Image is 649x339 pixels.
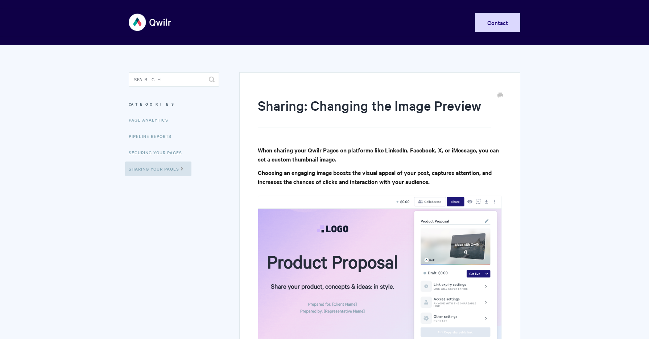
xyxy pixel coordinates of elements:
a: Page Analytics [129,113,174,127]
a: Pipeline reports [129,129,177,143]
img: Qwilr Help Center [129,9,172,36]
h4: When sharing your Qwilr Pages on platforms like LinkedIn, Facebook, X, or iMessage, you can set a... [258,146,502,164]
h1: Sharing: Changing the Image Preview [258,96,491,127]
input: Search [129,72,219,87]
h3: Categories [129,98,219,111]
a: Contact [475,13,520,32]
a: Sharing Your Pages [125,162,191,176]
a: Securing Your Pages [129,145,187,160]
h4: Choosing an engaging image boosts the visual appeal of your post, captures attention, and increas... [258,168,502,186]
a: Print this Article [497,92,503,100]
